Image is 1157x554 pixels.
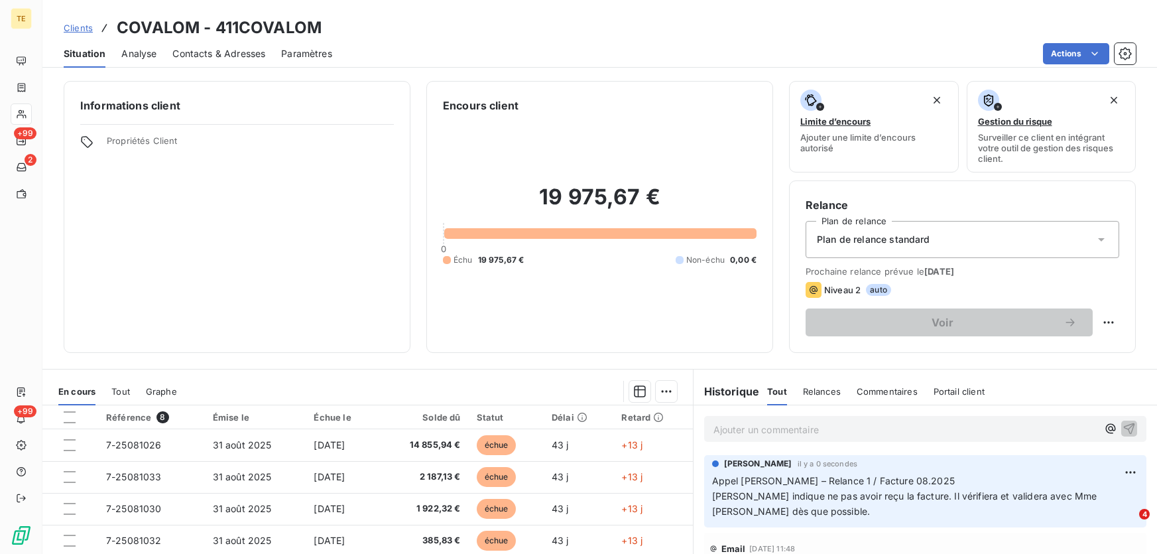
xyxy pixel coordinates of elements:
[314,412,370,423] div: Échue le
[1139,509,1150,519] span: 4
[934,386,985,397] span: Portail client
[477,435,517,455] span: échue
[730,254,757,266] span: 0,00 €
[64,47,105,60] span: Situation
[172,47,265,60] span: Contacts & Adresses
[106,439,162,450] span: 7-25081026
[386,439,460,452] span: 14 855,94 €
[798,460,858,468] span: il y a 0 secondes
[281,47,332,60] span: Paramètres
[121,47,156,60] span: Analyse
[817,233,930,246] span: Plan de relance standard
[721,543,746,554] span: Email
[477,412,536,423] div: Statut
[14,405,36,417] span: +99
[967,81,1136,173] button: Gestion du risqueSurveiller ce client en intégrant votre outil de gestion des risques client.
[106,411,197,423] div: Référence
[213,439,272,450] span: 31 août 2025
[477,467,517,487] span: échue
[386,502,460,516] span: 1 922,32 €
[314,535,345,546] span: [DATE]
[106,471,162,482] span: 7-25081033
[767,386,787,397] span: Tout
[146,386,177,397] span: Graphe
[11,8,32,29] div: TE
[478,254,524,266] span: 19 975,67 €
[14,127,36,139] span: +99
[806,266,1119,277] span: Prochaine relance prévue le
[80,98,394,113] h6: Informations client
[107,135,394,154] span: Propriétés Client
[64,23,93,33] span: Clients
[724,458,792,470] span: [PERSON_NAME]
[58,386,95,397] span: En cours
[866,284,891,296] span: auto
[443,98,518,113] h6: Encours client
[64,21,93,35] a: Clients
[621,439,642,450] span: +13 j
[552,535,569,546] span: 43 j
[443,184,757,224] h2: 19 975,67 €
[25,154,36,166] span: 2
[712,490,1100,517] span: [PERSON_NAME] indique ne pas avoir reçu la facture. Il vérifiera et validera avec Mme [PERSON_NAM...
[978,132,1125,164] span: Surveiller ce client en intégrant votre outil de gestion des risques client.
[806,309,1093,336] button: Voir
[552,503,569,514] span: 43 j
[477,499,517,519] span: échue
[106,503,162,514] span: 7-25081030
[621,535,642,546] span: +13 j
[803,386,841,397] span: Relances
[156,411,168,423] span: 8
[621,412,684,423] div: Retard
[621,503,642,514] span: +13 j
[213,535,272,546] span: 31 août 2025
[213,412,298,423] div: Émise le
[924,266,954,277] span: [DATE]
[441,243,446,254] span: 0
[824,285,861,295] span: Niveau 2
[822,317,1064,328] span: Voir
[386,534,460,547] span: 385,83 €
[106,535,162,546] span: 7-25081032
[806,197,1119,213] h6: Relance
[386,412,460,423] div: Solde dû
[213,503,272,514] span: 31 août 2025
[213,471,272,482] span: 31 août 2025
[686,254,725,266] span: Non-échu
[749,545,795,553] span: [DATE] 11:48
[314,471,345,482] span: [DATE]
[117,16,322,40] h3: COVALOM - 411COVALOM
[789,81,959,173] button: Limite d’encoursAjouter une limite d’encours autorisé
[1043,43,1109,64] button: Actions
[712,475,955,486] span: Appel [PERSON_NAME] – Relance 1 / Facture 08.2025
[552,439,569,450] span: 43 j
[621,471,642,482] span: +13 j
[111,386,130,397] span: Tout
[454,254,473,266] span: Échu
[800,132,947,153] span: Ajouter une limite d’encours autorisé
[694,383,760,399] h6: Historique
[477,531,517,551] span: échue
[11,525,32,546] img: Logo LeanPay
[1112,509,1144,541] iframe: Intercom live chat
[978,116,1052,127] span: Gestion du risque
[386,470,460,484] span: 2 187,13 €
[800,116,871,127] span: Limite d’encours
[857,386,918,397] span: Commentaires
[552,412,605,423] div: Délai
[314,439,345,450] span: [DATE]
[314,503,345,514] span: [DATE]
[552,471,569,482] span: 43 j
